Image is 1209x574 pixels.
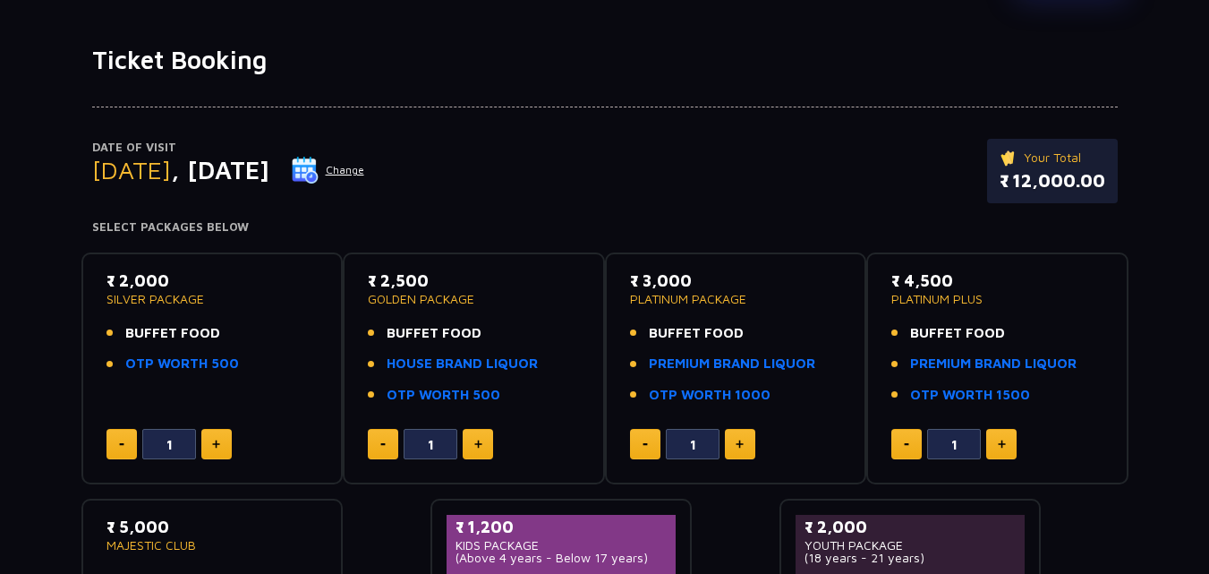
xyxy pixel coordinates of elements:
[92,220,1118,235] h4: Select Packages Below
[805,552,1017,564] p: (18 years - 21 years)
[106,293,319,305] p: SILVER PACKAGE
[630,269,842,293] p: ₹ 3,000
[387,385,500,406] a: OTP WORTH 500
[387,323,481,344] span: BUFFET FOOD
[106,539,319,552] p: MAJESTIC CLUB
[891,269,1103,293] p: ₹ 4,500
[92,139,365,157] p: Date of Visit
[1000,148,1018,167] img: ticket
[456,552,668,564] p: (Above 4 years - Below 17 years)
[910,323,1005,344] span: BUFFET FOOD
[171,155,269,184] span: , [DATE]
[106,515,319,539] p: ₹ 5,000
[368,293,580,305] p: GOLDEN PACKAGE
[212,440,220,449] img: plus
[891,293,1103,305] p: PLATINUM PLUS
[998,440,1006,449] img: plus
[368,269,580,293] p: ₹ 2,500
[92,45,1118,75] h1: Ticket Booking
[649,385,771,406] a: OTP WORTH 1000
[387,354,538,374] a: HOUSE BRAND LIQUOR
[1000,167,1105,194] p: ₹ 12,000.00
[736,440,744,449] img: plus
[649,354,815,374] a: PREMIUM BRAND LIQUOR
[106,269,319,293] p: ₹ 2,000
[1000,148,1105,167] p: Your Total
[456,515,668,539] p: ₹ 1,200
[380,443,386,446] img: minus
[291,156,365,184] button: Change
[474,440,482,449] img: plus
[630,293,842,305] p: PLATINUM PACKAGE
[125,323,220,344] span: BUFFET FOOD
[649,323,744,344] span: BUFFET FOOD
[904,443,909,446] img: minus
[910,354,1077,374] a: PREMIUM BRAND LIQUOR
[125,354,239,374] a: OTP WORTH 500
[910,385,1030,406] a: OTP WORTH 1500
[119,443,124,446] img: minus
[805,539,1017,552] p: YOUTH PACKAGE
[805,515,1017,539] p: ₹ 2,000
[456,539,668,552] p: KIDS PACKAGE
[92,155,171,184] span: [DATE]
[643,443,648,446] img: minus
